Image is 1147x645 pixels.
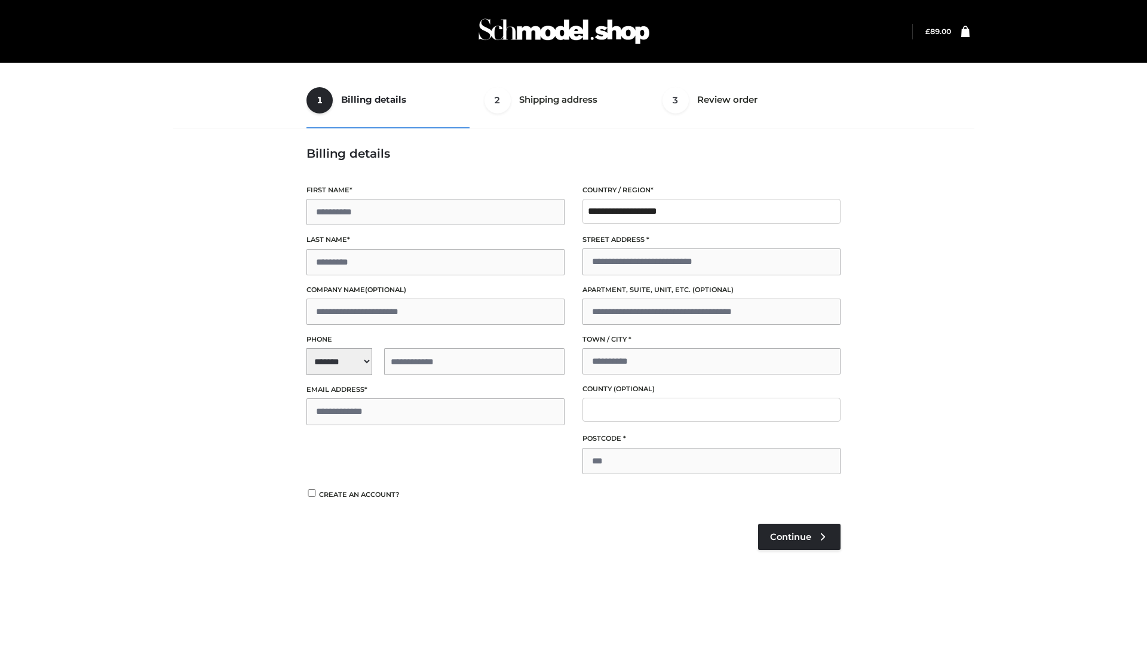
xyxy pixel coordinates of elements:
[306,234,565,245] label: Last name
[582,234,841,245] label: Street address
[925,27,951,36] a: £89.00
[306,146,841,161] h3: Billing details
[306,334,565,345] label: Phone
[306,284,565,296] label: Company name
[365,285,406,294] span: (optional)
[582,433,841,444] label: Postcode
[582,185,841,196] label: Country / Region
[614,385,655,393] span: (optional)
[306,489,317,497] input: Create an account?
[582,334,841,345] label: Town / City
[758,524,841,550] a: Continue
[582,383,841,395] label: County
[319,490,400,499] span: Create an account?
[692,285,734,294] span: (optional)
[770,532,811,542] span: Continue
[925,27,930,36] span: £
[925,27,951,36] bdi: 89.00
[474,8,654,55] img: Schmodel Admin 964
[582,284,841,296] label: Apartment, suite, unit, etc.
[306,185,565,196] label: First name
[306,384,565,395] label: Email address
